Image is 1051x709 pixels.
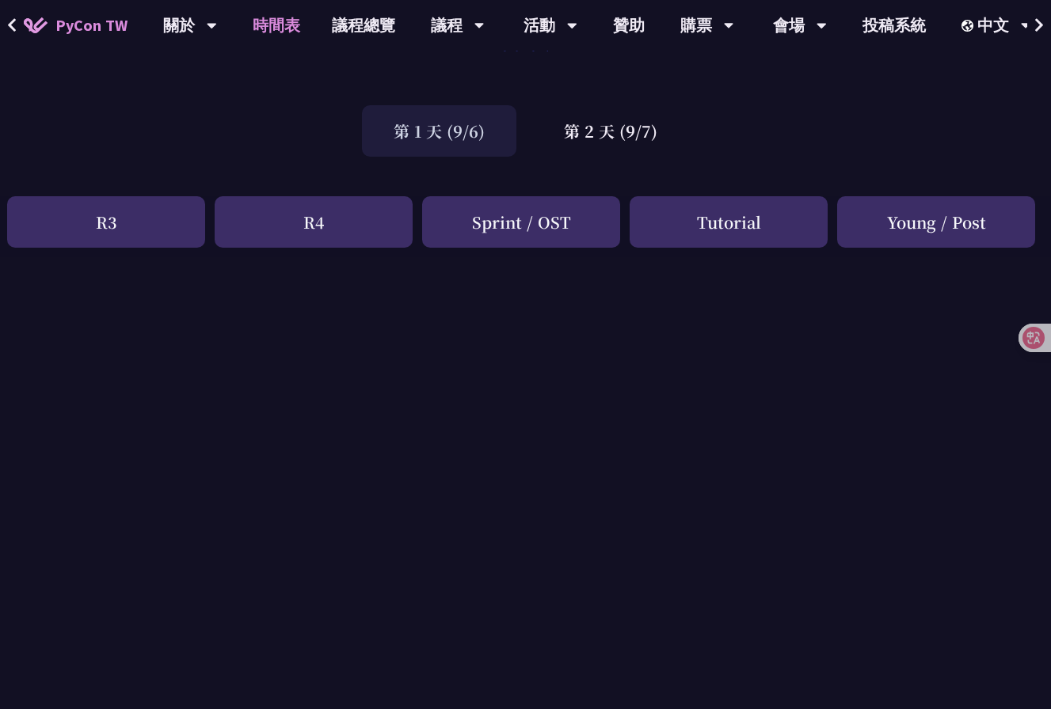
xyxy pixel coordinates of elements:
[55,13,128,37] span: PyCon TW
[962,20,977,32] img: Locale Icon
[422,196,620,248] div: Sprint / OST
[7,196,205,248] div: R3
[532,105,689,157] div: 第 2 天 (9/7)
[215,196,413,248] div: R4
[837,196,1035,248] div: Young / Post
[24,17,48,33] img: Home icon of PyCon TW 2025
[630,196,828,248] div: Tutorial
[362,105,516,157] div: 第 1 天 (9/6)
[8,6,143,45] a: PyCon TW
